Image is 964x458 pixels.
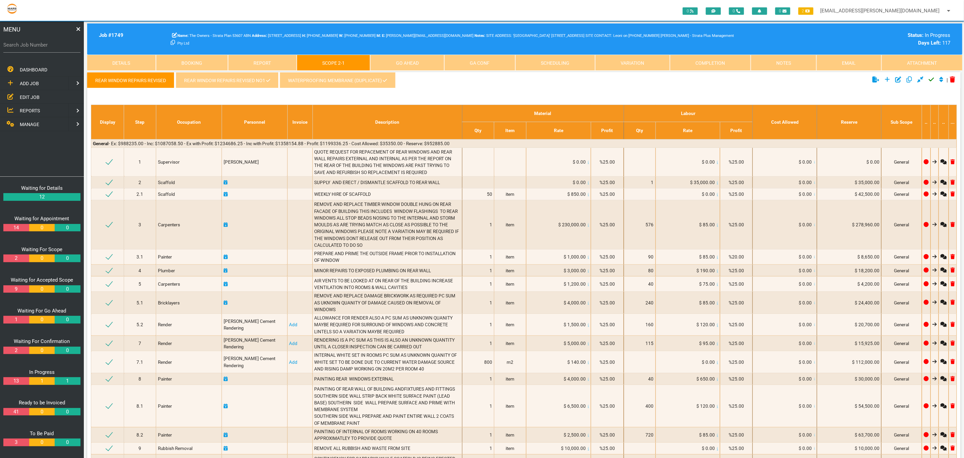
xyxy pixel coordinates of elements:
span: $ 0.00 [573,180,586,185]
a: In Progress [29,369,55,375]
span: Render [158,359,172,365]
span: 1 [138,159,141,165]
span: $ 95.00 [699,341,715,346]
span: 0 [775,7,790,15]
span: 1 [490,281,492,287]
b: Days Left: [918,40,941,46]
span: $ 0.00 [799,222,812,227]
a: 0 [55,254,80,262]
b: Address: [252,34,267,38]
td: $ 35,000.00 [817,176,882,188]
a: 41 [3,408,29,416]
a: 1 [3,316,29,324]
span: item [506,268,515,273]
span: $ 0.00 [573,159,586,165]
span: %25.00 [729,403,744,409]
span: Plumber [158,268,175,273]
th: Qty [462,122,494,139]
a: Waiting for Details [21,185,63,191]
span: 8.1 [136,403,143,409]
span: $ 85.00 [699,432,715,438]
span: %25.00 [600,281,615,287]
span: %25.00 [600,376,615,382]
a: Variation [595,55,670,71]
th: Rate [526,122,591,139]
a: Go Ahead [370,55,444,71]
a: Click here copy customer information. [171,40,175,46]
th: .. [922,105,930,139]
span: item [506,341,515,346]
td: [PERSON_NAME] [222,148,287,176]
span: Scaffold [158,191,175,197]
span: General [894,254,909,260]
span: Render [158,341,172,346]
span: 5 [138,281,141,287]
a: REAR WINDOW REPAIRS REVISED [87,72,174,88]
a: 2 [3,347,29,354]
span: %25.00 [600,403,615,409]
span: $ 85.00 [699,254,715,260]
th: Step [124,105,156,139]
span: $ 0.00 [799,341,812,346]
span: %25.00 [729,341,744,346]
span: Bricklayers [158,300,180,305]
a: Attachment [882,55,962,71]
td: $ 278,960.00 [817,200,882,249]
td: $ 24,400.00 [817,292,882,314]
b: H: [302,34,306,38]
span: General [894,281,909,287]
span: $ 0.00 [799,300,812,305]
div: | [870,72,957,88]
div: In Progress 117 [743,32,951,47]
a: Booking [156,55,228,71]
a: Click here to add schedule. [224,191,228,197]
span: Scaffold [158,180,175,185]
b: Status: [908,32,924,38]
span: m2 [507,359,514,365]
th: Item [494,122,526,139]
span: WEEKLY HIRE OF SCAFFOLD [315,191,371,197]
a: Scheduling [515,55,595,71]
a: Click here to add schedule. [224,376,228,382]
span: %25.00 [729,281,744,287]
span: item [506,281,515,287]
span: %25.00 [729,376,744,382]
span: %25.00 [729,222,744,227]
a: 13 [3,377,29,385]
span: $ 0.00 [799,359,812,365]
span: $ 85.00 [699,222,715,227]
span: $ 35,000.00 [690,180,715,185]
a: Completion [670,55,751,71]
th: Profit [591,122,624,139]
b: Name: [177,34,188,38]
td: - Ex: $988235.00 - Inc: $1087058.50 - Ex with Profit: $1234686.25 - Inc with Profit: $1358154.88 ... [91,139,957,148]
span: $ 1,200.00 [564,281,586,287]
span: General [894,222,909,227]
span: 7 [138,341,141,346]
span: 1 [490,376,492,382]
a: Scope 2-1 [297,55,371,71]
td: $ 63,700.00 [817,427,882,443]
span: 40 [648,376,654,382]
a: Waiting For Go Ahead [18,308,66,314]
a: 0 [29,254,55,262]
a: 0 [55,224,80,232]
a: Waiting For Scope [21,246,62,252]
span: SITE ADDRESS: '[GEOGRAPHIC_DATA]' [STREET_ADDRESS] SITE CONTACT: Leoni on [PHONE_NUMBER] [PERSON_... [177,34,734,46]
a: 12 [3,193,80,201]
span: 400 [646,403,654,409]
span: $ 4,000.00 [564,300,586,305]
span: General [894,359,909,365]
a: 0 [29,285,55,293]
a: Details [87,55,156,71]
td: $ 30,000.00 [817,373,882,385]
span: 8.2 [136,432,143,438]
span: $ 1,000.00 [564,254,586,260]
span: General [894,322,909,327]
span: EDIT JOB [20,94,40,100]
span: General [894,180,909,185]
span: %25.00 [729,191,744,197]
b: M: [377,34,381,38]
a: Ready to be Invoiced [19,400,65,406]
td: $ 112,000.00 [817,351,882,373]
